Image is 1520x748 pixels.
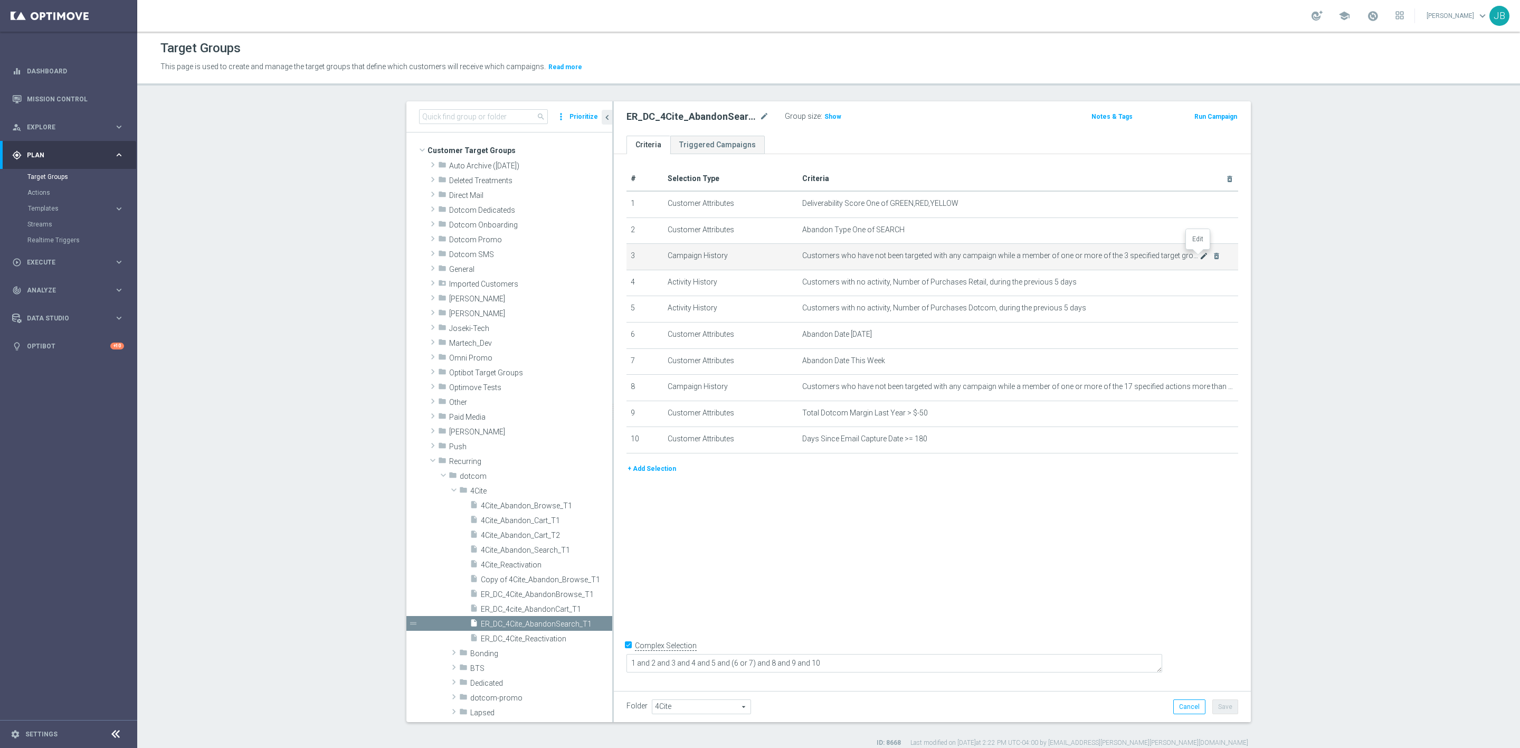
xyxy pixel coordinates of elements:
span: Deleted Treatments [449,176,612,185]
i: folder_special [438,279,446,291]
i: track_changes [12,286,22,295]
span: 4Cite_Abandon_Cart_T2 [481,531,612,540]
span: Customers with no activity, Number of Purchases Dotcom, during the previous 5 days [802,304,1086,313]
i: folder [438,160,446,173]
td: 7 [626,348,663,375]
i: folder [438,353,446,365]
span: school [1338,10,1350,22]
label: : [821,112,822,121]
i: folder [438,441,446,453]
span: Abandon Date [DATE] [802,330,872,339]
i: insert_drive_file [470,530,478,542]
span: Execute [27,259,114,266]
td: 6 [626,322,663,348]
button: Prioritize [568,110,600,124]
div: track_changes Analyze keyboard_arrow_right [12,286,125,295]
span: Customer Target Groups [427,143,612,158]
label: ID: 8668 [877,738,901,747]
span: 4Cite_Abandon_Cart_T1 [481,516,612,525]
i: folder [438,293,446,306]
span: 4Cite_Reactivation [481,561,612,570]
span: dotcom [460,472,612,481]
span: Patrick [449,428,612,437]
i: folder [459,678,468,690]
i: insert_drive_file [470,604,478,616]
button: Notes & Tags [1090,111,1134,122]
button: Save [1212,699,1238,714]
a: Streams [27,220,110,229]
td: 5 [626,296,663,323]
div: Plan [12,150,114,160]
i: folder [459,486,468,498]
a: Criteria [626,136,670,154]
i: folder [438,308,446,320]
span: Auto Archive (2025-09-10) [449,162,612,171]
td: Activity History [663,296,798,323]
i: lightbulb [12,342,22,351]
i: insert_drive_file [470,500,478,513]
span: Customers who have not been targeted with any campaign while a member of one or more of the 3 spe... [802,251,1200,260]
i: insert_drive_file [470,560,478,572]
i: folder [438,397,446,409]
td: Customer Attributes [663,427,798,453]
button: lightbulb Optibot +10 [12,342,125,351]
i: folder [438,264,446,276]
div: Templates keyboard_arrow_right [27,204,125,213]
span: Analyze [27,287,114,293]
button: gps_fixed Plan keyboard_arrow_right [12,151,125,159]
div: Target Groups [27,169,136,185]
span: Jess [449,309,612,318]
span: dotcom-promo [470,694,612,703]
i: keyboard_arrow_right [114,313,124,323]
span: Imported Customers [449,280,612,289]
span: BTS [470,664,612,673]
button: Run Campaign [1193,111,1238,122]
i: folder [459,663,468,675]
i: folder [438,338,446,350]
i: equalizer [12,67,22,76]
a: Mission Control [27,85,124,113]
span: keyboard_arrow_down [1477,10,1488,22]
div: Actions [27,185,136,201]
i: keyboard_arrow_right [114,285,124,295]
span: Optimove Tests [449,383,612,392]
span: ER_DC_4Cite_AbandonSearch_T1 [481,620,612,629]
button: Data Studio keyboard_arrow_right [12,314,125,323]
i: chevron_left [602,112,612,122]
i: folder [438,234,446,247]
span: 4Cite_Abandon_Search_T1 [481,546,612,555]
td: Activity History [663,270,798,296]
td: Customer Attributes [663,322,798,348]
div: Explore [12,122,114,132]
h1: Target Groups [160,41,241,56]
span: Abandon Type One of SEARCH [802,225,905,234]
i: keyboard_arrow_right [114,257,124,267]
span: Omni Promo [449,354,612,363]
span: Criteria [802,174,829,183]
label: Folder [626,702,648,711]
button: Read more [547,61,583,73]
span: Dotcom SMS [449,250,612,259]
td: Customer Attributes [663,191,798,217]
input: Quick find group or folder [419,109,548,124]
span: General [449,265,612,274]
span: Dedicated [470,679,612,688]
i: folder [438,367,446,380]
i: delete_forever [1212,252,1221,260]
span: Martech_Dev [449,339,612,348]
i: folder [438,382,446,394]
td: 10 [626,427,663,453]
td: 1 [626,191,663,217]
i: settings [11,730,20,739]
td: 3 [626,244,663,270]
span: Data Studio [27,315,114,321]
div: Templates [28,205,114,212]
button: person_search Explore keyboard_arrow_right [12,123,125,131]
span: Direct Mail [449,191,612,200]
i: folder [438,456,446,468]
span: Paid Media [449,413,612,422]
button: equalizer Dashboard [12,67,125,75]
i: insert_drive_file [470,619,478,631]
